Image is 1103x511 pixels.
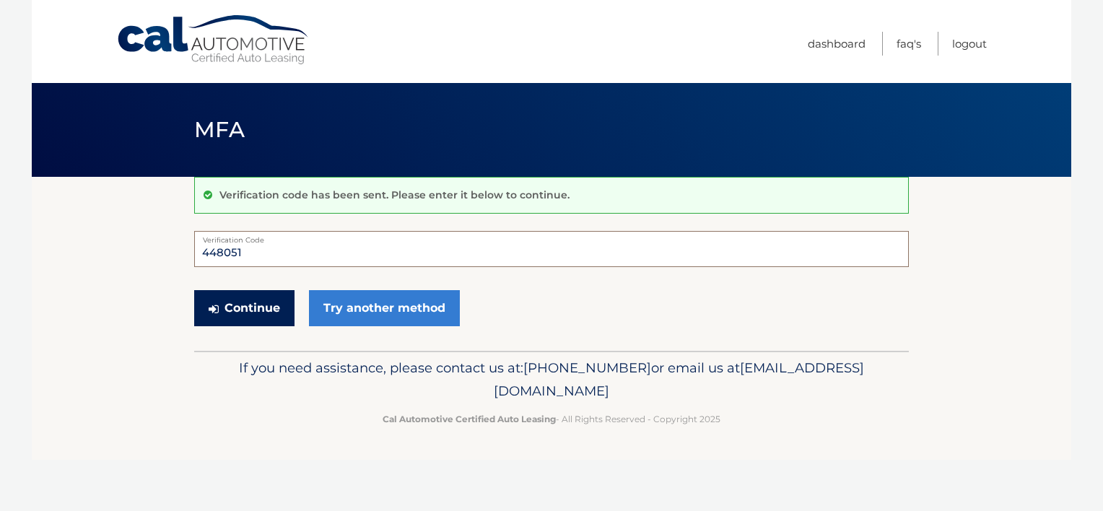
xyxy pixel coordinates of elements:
label: Verification Code [194,231,909,243]
button: Continue [194,290,295,326]
strong: Cal Automotive Certified Auto Leasing [383,414,556,424]
a: Dashboard [808,32,866,56]
span: [EMAIL_ADDRESS][DOMAIN_NAME] [494,359,864,399]
a: Cal Automotive [116,14,311,66]
p: - All Rights Reserved - Copyright 2025 [204,411,899,427]
a: Logout [952,32,987,56]
span: MFA [194,116,245,143]
p: If you need assistance, please contact us at: or email us at [204,357,899,403]
a: FAQ's [897,32,921,56]
a: Try another method [309,290,460,326]
span: [PHONE_NUMBER] [523,359,651,376]
input: Verification Code [194,231,909,267]
p: Verification code has been sent. Please enter it below to continue. [219,188,570,201]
